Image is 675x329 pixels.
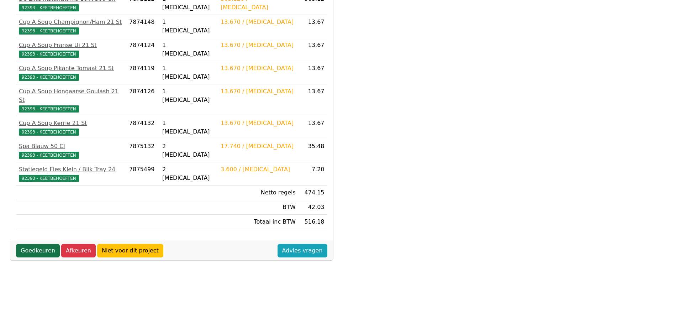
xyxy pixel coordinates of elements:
div: Cup A Soup Franse Ui 21 St [19,41,123,49]
div: 17.740 / [MEDICAL_DATA] [221,142,296,151]
a: Cup A Soup Hongaarse Goulash 21 St92393 - KEETBEHOEFTEN [19,87,123,113]
td: Totaal inc BTW [218,215,299,229]
div: Cup A Soup Pikante Tomaat 21 St [19,64,123,73]
div: Spa Blauw 50 Cl [19,142,123,151]
div: 2 [MEDICAL_DATA] [162,142,215,159]
div: 1 [MEDICAL_DATA] [162,87,215,104]
td: 42.03 [299,200,327,215]
div: 13.670 / [MEDICAL_DATA] [221,87,296,96]
td: 13.67 [299,15,327,38]
div: 2 [MEDICAL_DATA] [162,165,215,182]
span: 92393 - KEETBEHOEFTEN [19,51,79,58]
a: Statiegeld Fles Klein / Blik Tray 2492393 - KEETBEHOEFTEN [19,165,123,182]
div: 3.600 / [MEDICAL_DATA] [221,165,296,174]
span: 92393 - KEETBEHOEFTEN [19,129,79,136]
div: Cup A Soup Kerrie 21 St [19,119,123,127]
td: 7874148 [126,15,159,38]
td: BTW [218,200,299,215]
span: 92393 - KEETBEHOEFTEN [19,27,79,35]
td: Netto regels [218,186,299,200]
td: 7874119 [126,61,159,84]
td: 7.20 [299,162,327,186]
a: Cup A Soup Franse Ui 21 St92393 - KEETBEHOEFTEN [19,41,123,58]
a: Niet voor dit project [97,244,163,257]
div: 13.670 / [MEDICAL_DATA] [221,18,296,26]
span: 92393 - KEETBEHOEFTEN [19,74,79,81]
div: 13.670 / [MEDICAL_DATA] [221,119,296,127]
span: 92393 - KEETBEHOEFTEN [19,175,79,182]
td: 7875132 [126,139,159,162]
td: 13.67 [299,61,327,84]
div: 1 [MEDICAL_DATA] [162,41,215,58]
a: Cup A Soup Champignon/Ham 21 St92393 - KEETBEHOEFTEN [19,18,123,35]
td: 7875499 [126,162,159,186]
div: 13.670 / [MEDICAL_DATA] [221,64,296,73]
a: Spa Blauw 50 Cl92393 - KEETBEHOEFTEN [19,142,123,159]
div: 1 [MEDICAL_DATA] [162,119,215,136]
div: Statiegeld Fles Klein / Blik Tray 24 [19,165,123,174]
td: 7874124 [126,38,159,61]
div: 13.670 / [MEDICAL_DATA] [221,41,296,49]
span: 92393 - KEETBEHOEFTEN [19,105,79,113]
div: Cup A Soup Champignon/Ham 21 St [19,18,123,26]
div: 1 [MEDICAL_DATA] [162,64,215,81]
td: 7874132 [126,116,159,139]
a: Advies vragen [278,244,327,257]
td: 516.18 [299,215,327,229]
td: 13.67 [299,116,327,139]
td: 13.67 [299,84,327,116]
span: 92393 - KEETBEHOEFTEN [19,152,79,159]
a: Cup A Soup Kerrie 21 St92393 - KEETBEHOEFTEN [19,119,123,136]
a: Goedkeuren [16,244,60,257]
td: 13.67 [299,38,327,61]
td: 7874126 [126,84,159,116]
span: 92393 - KEETBEHOEFTEN [19,4,79,11]
div: Cup A Soup Hongaarse Goulash 21 St [19,87,123,104]
a: Cup A Soup Pikante Tomaat 21 St92393 - KEETBEHOEFTEN [19,64,123,81]
div: 1 [MEDICAL_DATA] [162,18,215,35]
td: 474.15 [299,186,327,200]
a: Afkeuren [61,244,96,257]
td: 35.48 [299,139,327,162]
